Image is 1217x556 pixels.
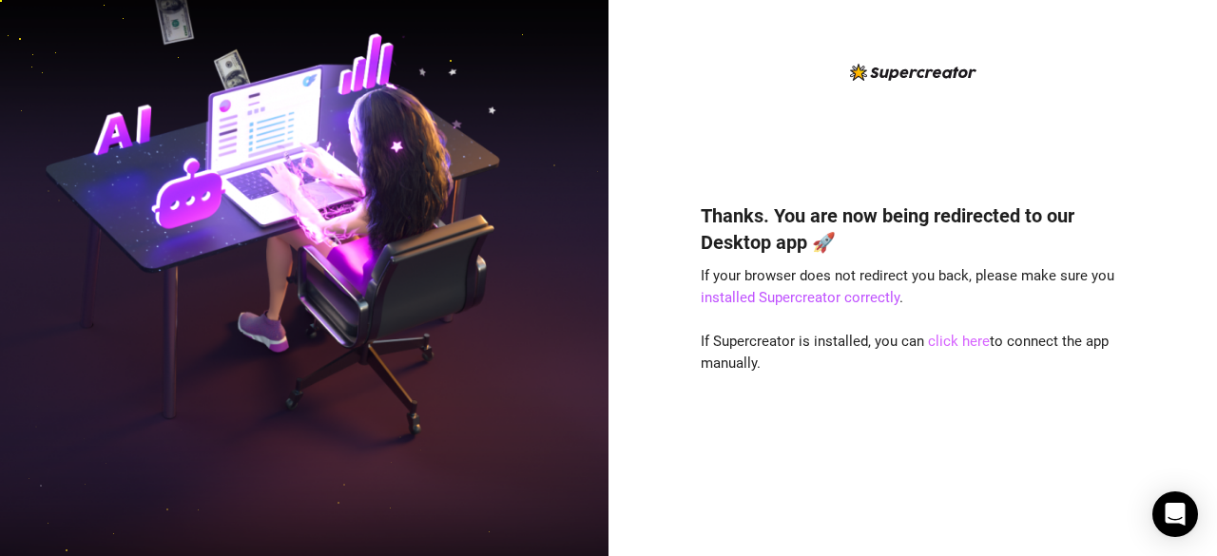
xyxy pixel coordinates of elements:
[701,267,1114,307] span: If your browser does not redirect you back, please make sure you .
[701,202,1125,256] h4: Thanks. You are now being redirected to our Desktop app 🚀
[1152,491,1198,537] div: Open Intercom Messenger
[850,64,976,81] img: logo-BBDzfeDw.svg
[928,333,990,350] a: click here
[701,289,899,306] a: installed Supercreator correctly
[701,333,1109,373] span: If Supercreator is installed, you can to connect the app manually.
